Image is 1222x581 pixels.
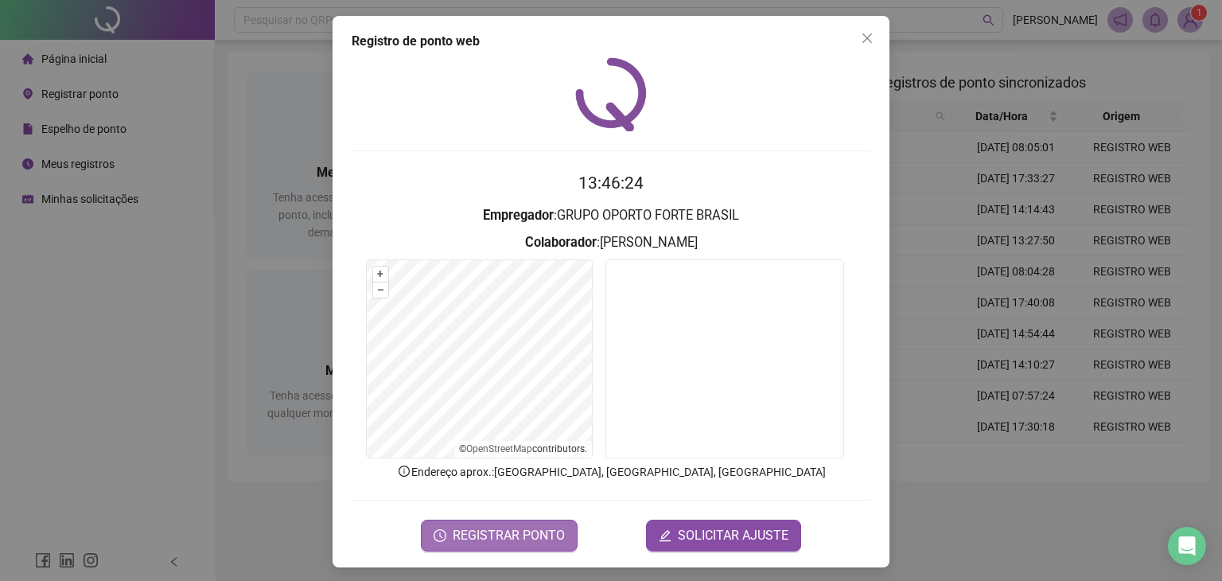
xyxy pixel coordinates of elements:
a: OpenStreetMap [466,443,532,454]
span: edit [659,529,671,542]
strong: Colaborador [525,235,597,250]
strong: Empregador [483,208,554,223]
time: 13:46:24 [578,174,644,193]
span: SOLICITAR AJUSTE [678,526,788,545]
div: Open Intercom Messenger [1168,527,1206,565]
p: Endereço aprox. : [GEOGRAPHIC_DATA], [GEOGRAPHIC_DATA], [GEOGRAPHIC_DATA] [352,463,870,481]
span: REGISTRAR PONTO [453,526,565,545]
button: + [373,267,388,282]
span: info-circle [397,464,411,478]
button: REGISTRAR PONTO [421,520,578,552]
button: editSOLICITAR AJUSTE [646,520,801,552]
li: © contributors. [459,443,587,454]
div: Registro de ponto web [352,32,870,51]
button: Close [854,25,880,51]
span: close [861,32,874,45]
img: QRPoint [575,57,647,131]
span: clock-circle [434,529,446,542]
h3: : GRUPO OPORTO FORTE BRASIL [352,205,870,226]
button: – [373,283,388,298]
h3: : [PERSON_NAME] [352,232,870,253]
